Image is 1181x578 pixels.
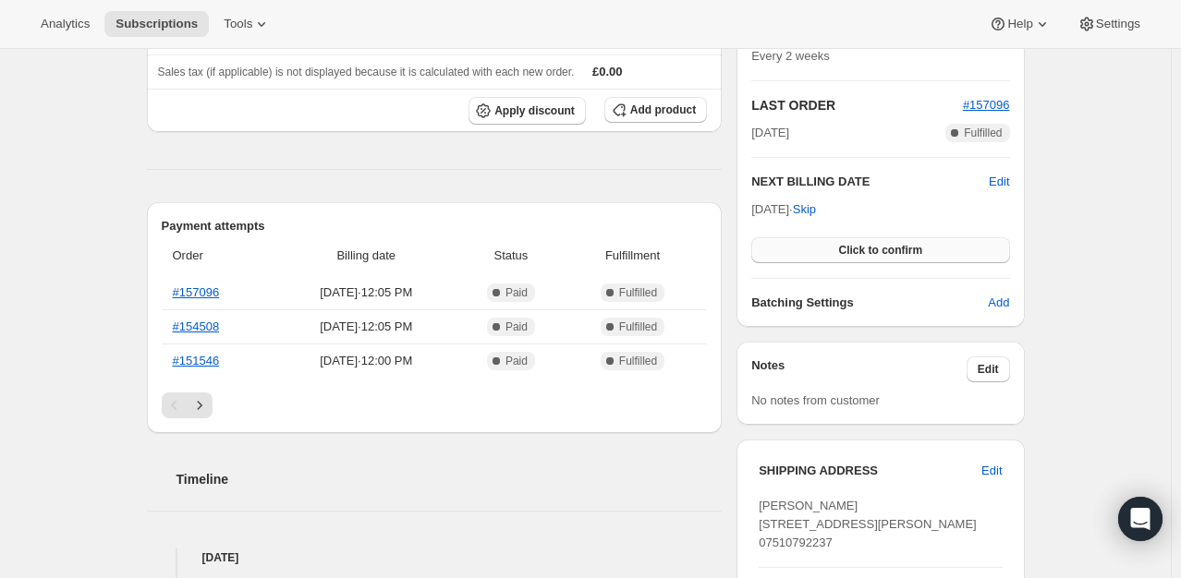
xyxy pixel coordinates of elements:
span: Add [988,294,1009,312]
span: Sales tax (if applicable) is not displayed because it is calculated with each new order. [158,66,575,78]
span: Tools [224,17,252,31]
span: Apply discount [494,103,575,118]
h3: Notes [751,356,967,382]
span: Fulfillment [569,247,696,265]
button: Skip [782,195,827,224]
th: Order [162,235,274,276]
span: Help [1007,17,1032,31]
span: Fulfilled [619,319,657,334]
span: Paid [505,285,528,300]
button: Add [977,288,1020,318]
nav: Pagination [162,392,708,418]
button: Add product [604,97,707,123]
span: [DATE] [751,124,789,142]
h2: Timeline [177,470,723,488]
button: Apply discount [469,97,586,125]
span: Skip [793,200,816,219]
button: Settings [1066,11,1151,37]
a: #151546 [173,354,220,367]
h3: SHIPPING ADDRESS [759,462,981,480]
span: £0.00 [592,65,623,78]
span: Fulfilled [619,354,657,368]
span: [DATE] · 12:05 PM [280,318,454,336]
span: Billing date [280,247,454,265]
span: Add product [630,102,696,117]
button: Edit [967,356,1010,382]
span: Settings [1096,17,1140,31]
button: Edit [989,173,1009,191]
a: #157096 [173,285,220,299]
button: Edit [970,456,1013,486]
div: Open Intercom Messenger [1118,497,1163,541]
span: Edit [978,362,999,377]
a: #154508 [173,319,220,333]
h4: [DATE] [147,548,723,567]
span: Paid [505,354,528,368]
button: Analytics [30,11,101,37]
span: [PERSON_NAME] [STREET_ADDRESS][PERSON_NAME] 07510792237 [759,499,977,549]
span: Edit [981,462,1002,480]
span: Analytics [41,17,90,31]
span: Every 2 weeks [751,49,830,63]
span: Click to confirm [838,243,922,258]
button: Click to confirm [751,237,1009,263]
button: Next [187,392,213,418]
span: Status [464,247,558,265]
h6: Batching Settings [751,294,988,312]
button: Tools [213,11,282,37]
span: Fulfilled [619,285,657,300]
span: Paid [505,319,528,334]
button: Help [978,11,1062,37]
a: #157096 [963,98,1010,112]
span: [DATE] · 12:05 PM [280,283,454,302]
button: Subscriptions [104,11,209,37]
h2: Payment attempts [162,217,708,235]
button: #157096 [963,96,1010,114]
span: Fulfilled [964,126,1002,140]
span: [DATE] · [751,202,816,216]
span: [DATE] · 12:00 PM [280,352,454,370]
span: Subscriptions [116,17,198,31]
h2: NEXT BILLING DATE [751,173,989,191]
span: No notes from customer [751,393,880,407]
h2: LAST ORDER [751,96,963,114]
